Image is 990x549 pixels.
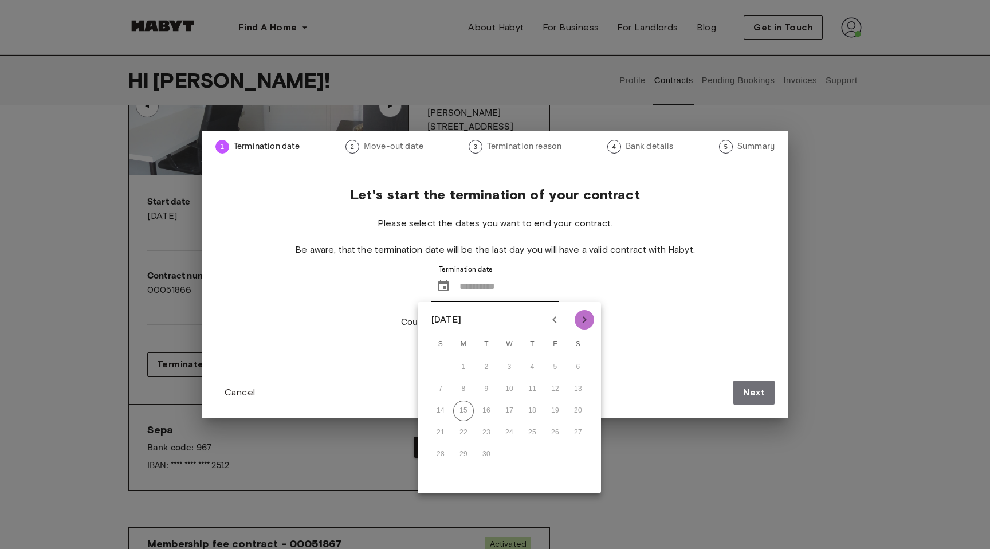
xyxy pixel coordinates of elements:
[568,333,588,356] span: Saturday
[724,143,728,150] text: 5
[626,140,674,152] span: Bank details
[545,310,564,330] button: Previous month
[378,217,612,230] span: Please select the dates you want to end your contract.
[499,333,520,356] span: Wednesday
[234,140,300,152] span: Termination date
[487,140,561,152] span: Termination reason
[432,274,455,297] button: Choose date
[575,310,594,330] button: Next month
[737,140,775,152] span: Summary
[225,386,255,399] span: Cancel
[364,140,423,152] span: Move-out date
[431,313,461,327] div: [DATE]
[474,143,477,150] text: 3
[215,381,264,404] button: Cancel
[439,265,493,274] label: Termination date
[221,143,225,151] text: 1
[430,333,451,356] span: Sunday
[612,143,615,150] text: 4
[476,333,497,356] span: Tuesday
[453,333,474,356] span: Monday
[545,333,565,356] span: Friday
[295,244,695,256] span: Be aware, that the termination date will be the last day you will have a valid contract with Habyt.
[522,333,543,356] span: Thursday
[351,143,354,150] text: 2
[350,186,640,203] span: Let's start the termination of your contract
[401,316,589,330] p: Couldn't find a suitable date of termination?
